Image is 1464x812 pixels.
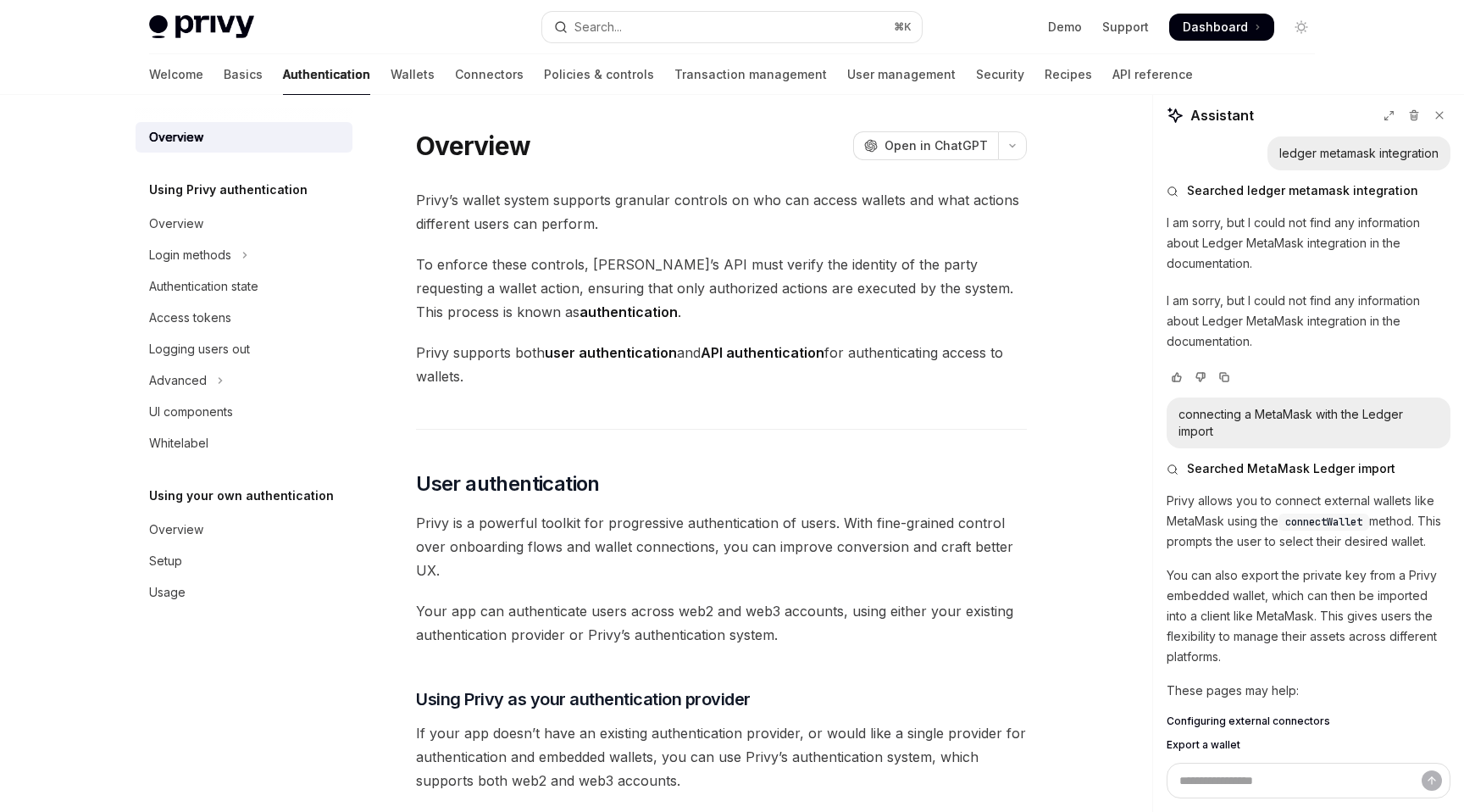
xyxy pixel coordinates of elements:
[884,137,988,154] span: Open in ChatGPT
[149,551,182,571] div: Setup
[847,54,956,95] a: User management
[416,253,1027,324] span: To enforce these controls, [PERSON_NAME]’s API must verify the identity of the party requesting a...
[149,308,231,328] div: Access tokens
[136,365,352,396] button: Toggle Advanced section
[1190,369,1211,386] button: Vote that response was not good
[149,54,203,95] a: Welcome
[149,582,186,603] div: Usage
[1178,406,1439,440] div: connecting a MetaMask with the Ledger import
[1167,182,1450,199] button: Searched ledger metamask integration
[1045,54,1092,95] a: Recipes
[1167,763,1450,798] textarea: Ask a question...
[1167,369,1187,386] button: Vote that response was good
[701,344,824,361] strong: API authentication
[416,511,1027,582] span: Privy is a powerful toolkit for progressive authentication of users. With fine-grained control ov...
[416,188,1027,236] span: Privy’s wallet system supports granular controls on who can access wallets and what actions diffe...
[1167,762,1450,776] a: Initialize import
[416,687,751,711] span: Using Privy as your authentication provider
[416,341,1027,388] span: Privy supports both and for authenticating access to wallets.
[1288,14,1315,41] button: Toggle dark mode
[1048,19,1082,36] a: Demo
[136,514,352,545] a: Overview
[579,303,678,320] strong: authentication
[136,303,352,333] a: Access tokens
[1167,460,1450,477] button: Searched MetaMask Ledger import
[136,546,352,576] a: Setup
[455,54,524,95] a: Connectors
[136,577,352,608] a: Usage
[416,721,1027,793] span: If your app doesn’t have an existing authentication provider, or would like a single provider for...
[1285,515,1362,529] span: connectWallet
[224,54,263,95] a: Basics
[894,20,912,34] span: ⌘ K
[136,397,352,427] a: UI components
[149,245,231,265] div: Login methods
[1167,213,1450,274] p: I am sorry, but I could not find any information about Ledger MetaMask integration in the documen...
[391,54,435,95] a: Wallets
[136,122,352,153] a: Overview
[1112,54,1193,95] a: API reference
[149,276,258,297] div: Authentication state
[1167,565,1450,667] p: You can also export the private key from a Privy embedded wallet, which can then be imported into...
[545,344,677,361] strong: user authentication
[1187,182,1418,199] span: Searched ledger metamask integration
[1167,762,1243,776] span: Initialize import
[1167,715,1330,728] span: Configuring external connectors
[1167,738,1240,752] span: Export a wallet
[136,209,352,239] a: Overview
[149,15,254,39] img: light logo
[1167,681,1450,701] p: These pages may help:
[544,54,654,95] a: Policies & controls
[416,599,1027,647] span: Your app can authenticate users across web2 and web3 accounts, using either your existing authent...
[136,428,352,459] a: Whitelabel
[149,370,207,391] div: Advanced
[149,433,208,453] div: Whitelabel
[149,214,203,234] div: Overview
[976,54,1024,95] a: Security
[1167,491,1450,552] p: Privy allows you to connect external wallets like MetaMask using the method. This prompts the use...
[136,334,352,364] a: Logging users out
[136,240,352,270] button: Toggle Login methods section
[1214,369,1234,386] button: Copy chat response
[1169,14,1274,41] a: Dashboard
[149,180,308,200] h5: Using Privy authentication
[149,127,203,147] div: Overview
[1102,19,1149,36] a: Support
[1279,145,1439,162] div: ledger metamask integration
[1167,291,1450,352] p: I am sorry, but I could not find any information about Ledger MetaMask integration in the documen...
[1187,460,1395,477] span: Searched MetaMask Ledger import
[1167,738,1450,752] a: Export a wallet
[674,54,827,95] a: Transaction management
[149,520,203,540] div: Overview
[1167,715,1450,728] a: Configuring external connectors
[1183,19,1248,36] span: Dashboard
[574,17,622,37] div: Search...
[149,339,250,359] div: Logging users out
[1190,105,1254,125] span: Assistant
[1422,770,1442,791] button: Send message
[542,12,922,42] button: Open search
[283,54,370,95] a: Authentication
[853,131,998,160] button: Open in ChatGPT
[416,131,530,161] h1: Overview
[416,470,600,498] span: User authentication
[136,271,352,302] a: Authentication state
[149,486,334,506] h5: Using your own authentication
[149,402,233,422] div: UI components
